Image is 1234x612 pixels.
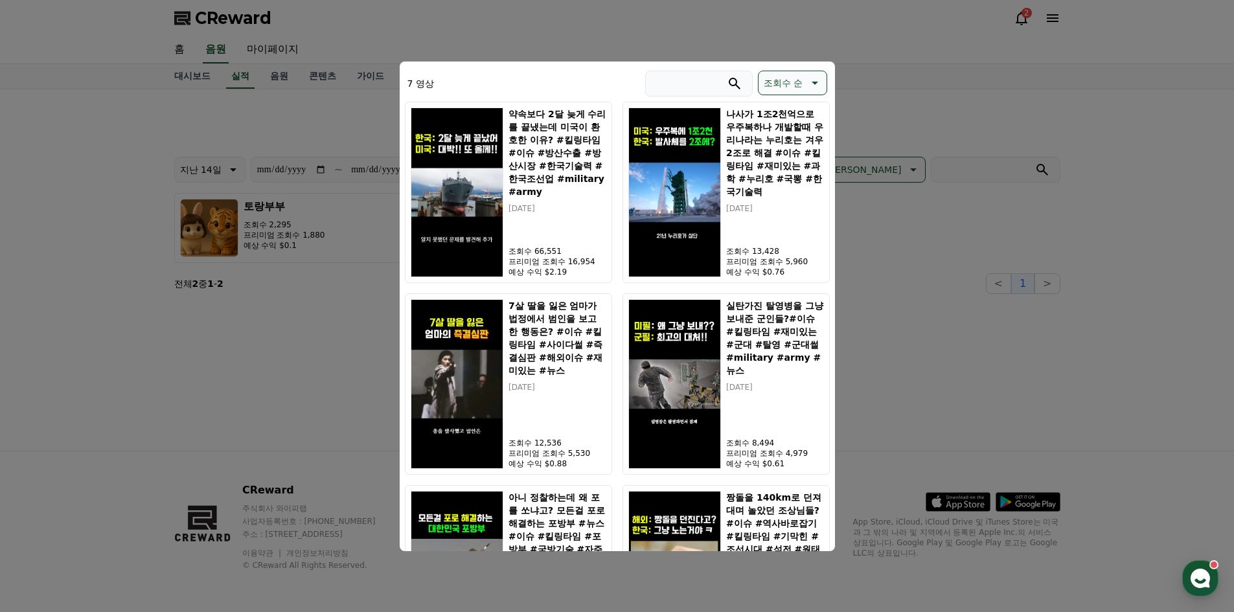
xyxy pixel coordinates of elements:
[405,293,612,475] button: 7살 딸을 잃은 엄마가 법정에서 범인을 보고 한 행동은? #이슈 #킬링타임 #사이다썰 #즉결심판 #해외이슈 #재미있는 #뉴스 7살 딸을 잃은 엄마가 법정에서 범인을 보고 한 ...
[726,267,823,277] p: 예상 수익 $0.76
[508,108,606,198] h5: 약속보다 2달 늦게 수리를 끝냈는데 미국이 환호한 이유? #킬링타임 #이슈 #방산수출 #방산시장 #한국기술력 #한국조선업 #military #army
[508,246,606,256] p: 조회수 66,551
[726,438,823,448] p: 조회수 8,494
[508,448,606,459] p: 프리미엄 조회수 5,530
[411,108,504,277] img: 약속보다 2달 늦게 수리를 끝냈는데 미국이 환호한 이유? #킬링타임 #이슈 #방산수출 #방산시장 #한국기술력 #한국조선업 #military #army
[726,459,823,469] p: 예상 수익 $0.61
[623,102,830,283] button: 나사가 1조2천억으로 우주복하나 개발할때 우리나라는 누리호는 겨우 2조로 해결 #이슈 #킬링타임 #재미있는 #과학 #누리호 #국뽕 #한국기술력 나사가 1조2천억으로 우주복하나...
[508,256,606,267] p: 프리미엄 조회수 16,954
[41,430,49,440] span: 홈
[508,299,606,377] h5: 7살 딸을 잃은 엄마가 법정에서 범인을 보고 한 행동은? #이슈 #킬링타임 #사이다썰 #즉결심판 #해외이슈 #재미있는 #뉴스
[508,267,606,277] p: 예상 수익 $2.19
[726,108,823,198] h5: 나사가 1조2천억으로 우주복하나 개발할때 우리나라는 누리호는 겨우 2조로 해결 #이슈 #킬링타임 #재미있는 #과학 #누리호 #국뽕 #한국기술력
[4,411,86,443] a: 홈
[407,77,434,90] p: 7 영상
[726,256,823,267] p: 프리미엄 조회수 5,960
[508,382,606,392] p: [DATE]
[764,74,803,92] p: 조회수 순
[508,491,606,595] h5: 아니 정찰하는데 왜 포를 쏘냐고? 모든걸 포로 해결하는 포방부 #뉴스 #이슈 #킬링타임 #포방부 #국방기술 #자주포 #방산수출 #방산시장 #k방산 #military #army
[400,62,835,551] div: modal
[411,299,504,469] img: 7살 딸을 잃은 엄마가 법정에서 범인을 보고 한 행동은? #이슈 #킬링타임 #사이다썰 #즉결심판 #해외이슈 #재미있는 #뉴스
[726,491,823,582] h5: 짱돌을 140km로 던져대며 놀았던 조상님들? #이슈 #역사바로잡기 #킬링타임 #기막힌 #조선시대 #석전 #원태우의사 #원태인 #역사 #history
[508,459,606,469] p: 예상 수익 $0.88
[86,411,167,443] a: 대화
[726,203,823,214] p: [DATE]
[628,299,722,469] img: 실탄가진 탈영병을 그냥 보내준 군인들?#이슈 #킬링타임 #재미있는 #군대 #탈영 #군대썰 #military #army #뉴스
[119,431,134,441] span: 대화
[508,203,606,214] p: [DATE]
[200,430,216,440] span: 설정
[726,448,823,459] p: 프리미엄 조회수 4,979
[726,246,823,256] p: 조회수 13,428
[623,293,830,475] button: 실탄가진 탈영병을 그냥 보내준 군인들?#이슈 #킬링타임 #재미있는 #군대 #탈영 #군대썰 #military #army #뉴스 실탄가진 탈영병을 그냥 보내준 군인들?#이슈 #킬...
[405,102,612,283] button: 약속보다 2달 늦게 수리를 끝냈는데 미국이 환호한 이유? #킬링타임 #이슈 #방산수출 #방산시장 #한국기술력 #한국조선업 #military #army 약속보다 2달 늦게 수리...
[726,382,823,392] p: [DATE]
[726,299,823,377] h5: 실탄가진 탈영병을 그냥 보내준 군인들?#이슈 #킬링타임 #재미있는 #군대 #탈영 #군대썰 #military #army #뉴스
[167,411,249,443] a: 설정
[628,108,722,277] img: 나사가 1조2천억으로 우주복하나 개발할때 우리나라는 누리호는 겨우 2조로 해결 #이슈 #킬링타임 #재미있는 #과학 #누리호 #국뽕 #한국기술력
[758,71,827,95] button: 조회수 순
[508,438,606,448] p: 조회수 12,536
